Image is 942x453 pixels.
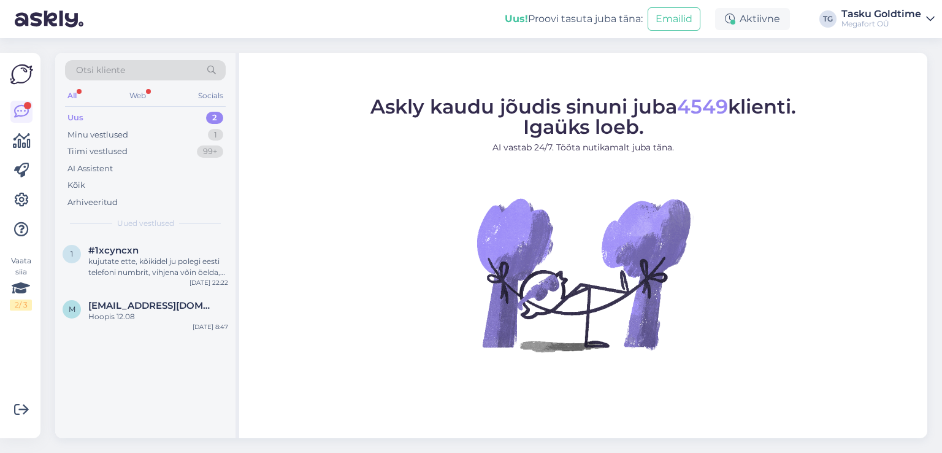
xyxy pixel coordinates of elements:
div: 1 [208,129,223,141]
p: AI vastab 24/7. Tööta nutikamalt juba täna. [370,141,796,154]
span: 1 [71,249,73,258]
div: [DATE] 22:22 [190,278,228,287]
span: #1xcyncxn [88,245,139,256]
div: Megafort OÜ [841,19,921,29]
div: kujutate ette, kõikidel ju polegi eesti telefoni numbrit, vihjena võin öelda, et siin üle lahe on... [88,256,228,278]
div: Web [127,88,148,104]
div: Socials [196,88,226,104]
span: Otsi kliente [76,64,125,77]
span: Uued vestlused [117,218,174,229]
span: maris.allik@icloud.com [88,300,216,311]
div: [DATE] 8:47 [193,322,228,331]
div: Minu vestlused [67,129,128,141]
div: Tiimi vestlused [67,145,128,158]
div: Kõik [67,179,85,192]
div: Aktiivne [715,8,790,30]
div: Proovi tasuta juba täna: [505,12,643,26]
div: TG [819,10,837,28]
span: Askly kaudu jõudis sinuni juba klienti. Igaüks loeb. [370,95,796,139]
a: Tasku GoldtimeMegafort OÜ [841,9,935,29]
div: 2 [206,112,223,124]
b: Uus! [505,13,528,25]
div: 2 / 3 [10,300,32,311]
div: Vaata siia [10,255,32,311]
span: 4549 [677,95,728,118]
div: Tasku Goldtime [841,9,921,19]
div: Uus [67,112,83,124]
div: Arhiveeritud [67,196,118,209]
button: Emailid [648,7,700,31]
img: No Chat active [473,164,694,385]
div: All [65,88,79,104]
span: m [69,304,75,314]
div: Hoopis 12.08 [88,311,228,322]
img: Askly Logo [10,63,33,86]
div: AI Assistent [67,163,113,175]
div: 99+ [197,145,223,158]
